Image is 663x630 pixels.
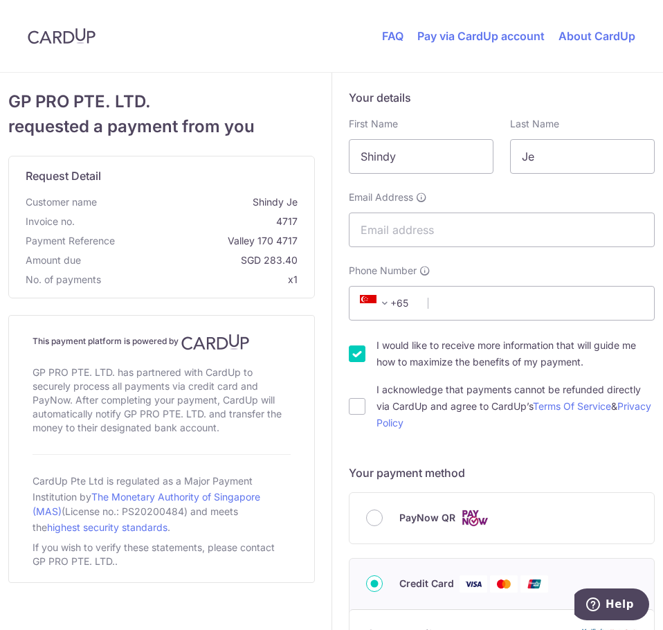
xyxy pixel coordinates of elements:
label: Last Name [510,117,559,131]
div: GP PRO PTE. LTD. has partnered with CardUp to securely process all payments via credit card and P... [33,363,291,438]
input: First name [349,139,493,174]
span: SGD 283.40 [87,253,298,267]
label: I would like to receive more information that will guide me how to maximize the benefits of my pa... [376,337,655,370]
img: Union Pay [520,575,548,593]
div: If you wish to verify these statements, please contact GP PRO PTE. LTD.. [33,538,291,571]
h5: Your payment method [349,465,655,481]
span: +65 [360,295,393,312]
input: Email address [349,213,655,247]
h4: This payment platform is powered by [33,334,291,350]
a: highest security standards [47,521,167,533]
h5: Your details [349,89,655,106]
span: requested a payment from you [8,114,315,139]
span: PayNow QR [399,510,455,526]
div: Credit Card Visa Mastercard Union Pay [366,575,638,593]
span: translation missing: en.request_detail [26,169,101,183]
iframe: Opens a widget where you can find more information [574,588,649,623]
span: No. of payments [26,273,101,287]
img: CardUp [28,28,96,44]
label: I acknowledge that payments cannot be refunded directly via CardUp and agree to CardUp’s & [376,381,655,431]
a: Terms Of Service [533,400,611,412]
span: Valley 170 4717 [120,234,298,248]
img: Visa [460,575,487,593]
a: Pay via CardUp account [417,29,545,43]
span: Invoice no. [26,215,75,228]
span: translation missing: en.payment_reference [26,235,115,246]
img: Cards logo [461,510,489,527]
div: CardUp Pte Ltd is regulated as a Major Payment Institution by (License no.: PS20200484) and meets... [33,471,291,538]
img: Mastercard [490,575,518,593]
input: Last name [510,139,655,174]
span: Phone Number [349,264,417,278]
span: Customer name [26,195,97,209]
span: Shindy Je [102,195,298,209]
span: x1 [288,273,298,285]
span: Email Address [349,190,413,204]
span: Credit Card [399,575,454,592]
span: Amount due [26,253,81,267]
div: PayNow QR Cards logo [366,510,638,527]
a: The Monetary Authority of Singapore (MAS) [33,491,260,517]
span: GP PRO PTE. LTD. [8,89,315,114]
img: CardUp [181,334,249,350]
span: +65 [356,295,418,312]
label: First Name [349,117,398,131]
span: 4717 [80,215,298,228]
a: FAQ [382,29,403,43]
a: About CardUp [558,29,635,43]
